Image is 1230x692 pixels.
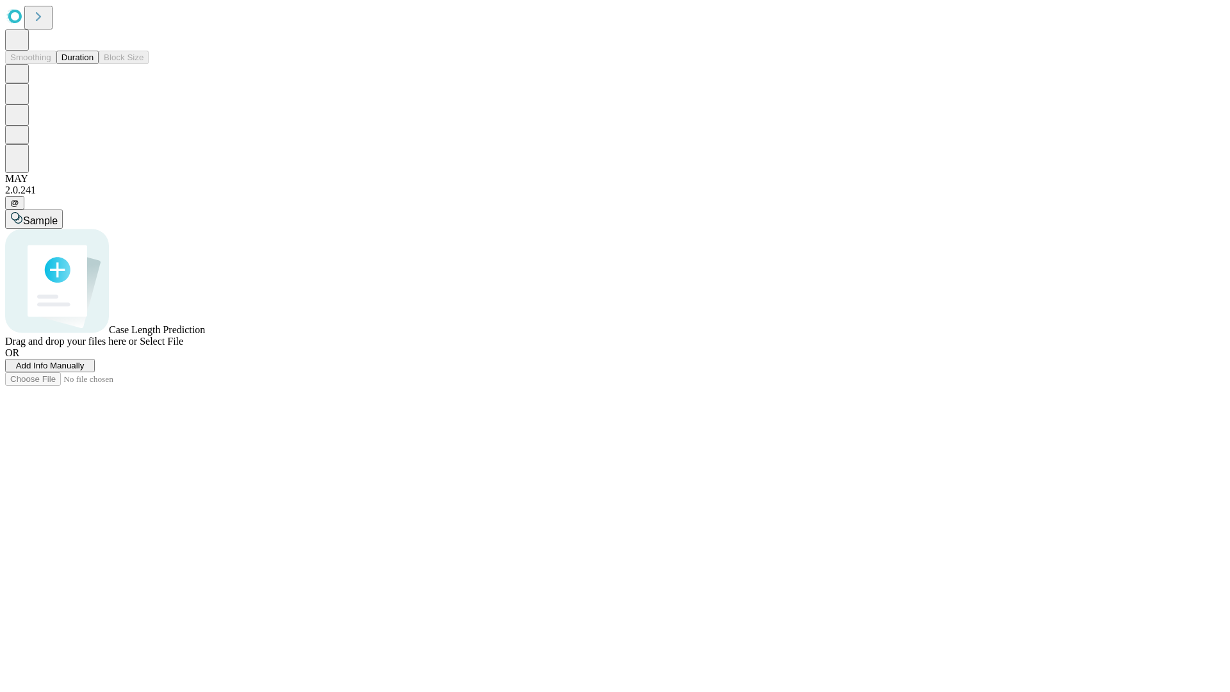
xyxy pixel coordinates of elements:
[5,51,56,64] button: Smoothing
[16,361,85,370] span: Add Info Manually
[5,210,63,229] button: Sample
[5,347,19,358] span: OR
[56,51,99,64] button: Duration
[5,173,1225,185] div: MAY
[99,51,149,64] button: Block Size
[5,336,137,347] span: Drag and drop your files here or
[5,359,95,372] button: Add Info Manually
[10,198,19,208] span: @
[23,215,58,226] span: Sample
[109,324,205,335] span: Case Length Prediction
[5,185,1225,196] div: 2.0.241
[140,336,183,347] span: Select File
[5,196,24,210] button: @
